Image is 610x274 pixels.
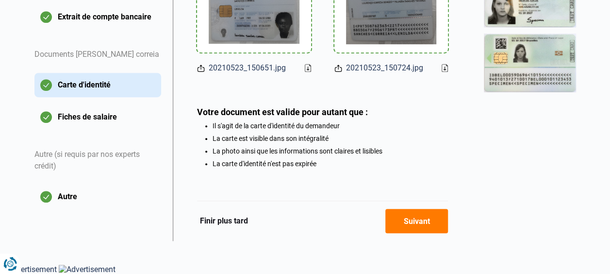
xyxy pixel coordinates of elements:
[34,105,161,129] button: Fiches de salaire
[346,62,423,74] span: 20210523_150724.jpg
[34,137,161,185] div: Autre (si requis par nos experts crédit)
[385,209,448,233] button: Suivant
[34,37,161,73] div: Documents [PERSON_NAME] correia
[213,135,448,142] li: La carte est visible dans son intégralité
[34,5,161,29] button: Extrait de compte bancaire
[34,73,161,97] button: Carte d'identité
[213,122,448,130] li: Il s'agit de la carte d'identité du demandeur
[209,62,286,74] span: 20210523_150651.jpg
[305,64,311,72] a: Download
[197,107,448,117] div: Votre document est valide pour autant que :
[197,215,251,227] button: Finir plus tard
[34,185,161,209] button: Autre
[213,160,448,168] li: La carte d'identité n'est pas expirée
[442,64,448,72] a: Download
[213,147,448,155] li: La photo ainsi que les informations sont claires et lisibles
[59,265,115,274] img: Advertisement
